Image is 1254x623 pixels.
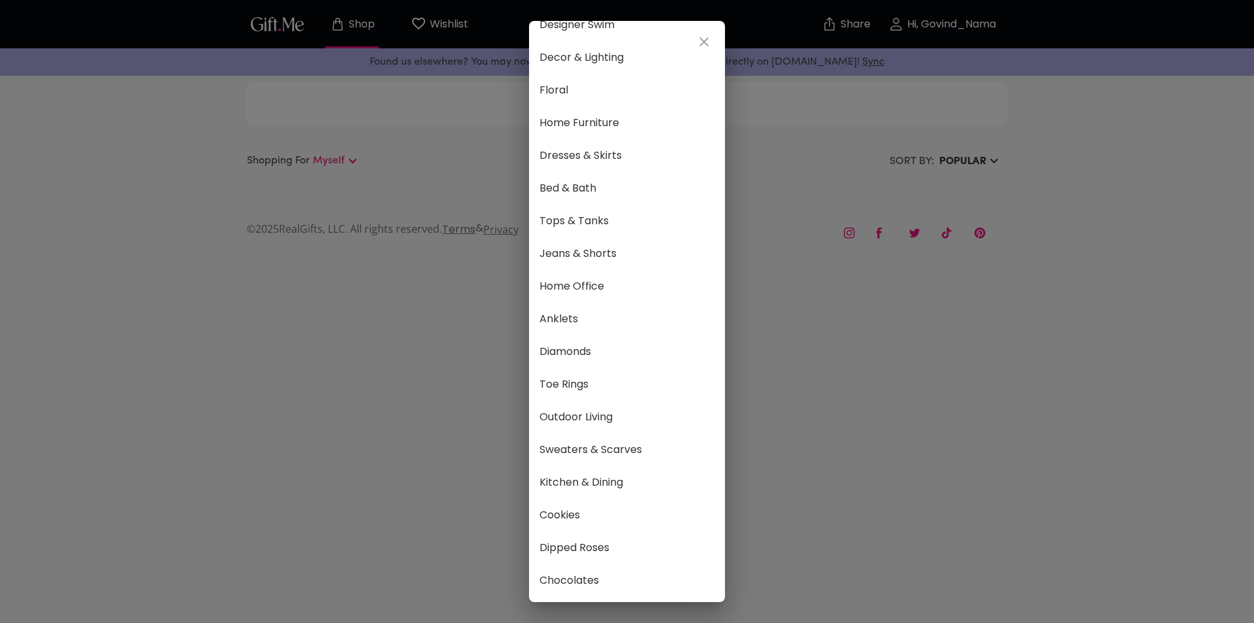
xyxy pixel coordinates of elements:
[539,376,715,393] span: Toe Rings
[539,147,715,164] span: Dresses & Skirts
[539,180,715,197] span: Bed & Bath
[539,507,715,524] span: Cookies
[539,409,715,426] span: Outdoor Living
[539,278,715,295] span: Home Office
[688,26,720,58] button: close
[539,441,715,458] span: Sweaters & Scarves
[539,16,715,33] span: Designer Swim
[539,49,715,66] span: Decor & Lighting
[539,572,715,589] span: Chocolates
[539,343,715,360] span: Diamonds
[539,245,715,262] span: Jeans & Shorts
[539,474,715,491] span: Kitchen & Dining
[539,311,715,328] span: Anklets
[539,82,715,99] span: Floral
[539,539,715,556] span: Dipped Roses
[539,212,715,229] span: Tops & Tanks
[539,114,715,131] span: Home Furniture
